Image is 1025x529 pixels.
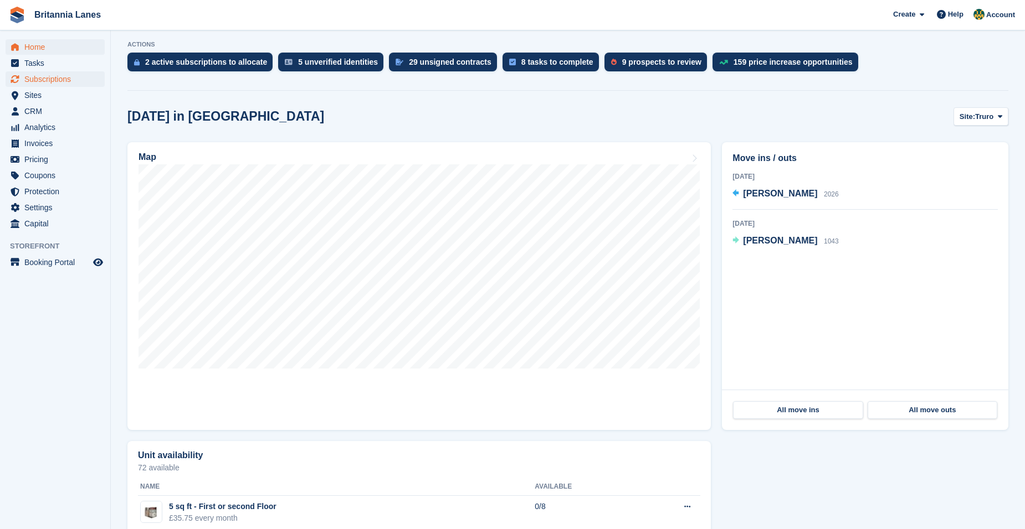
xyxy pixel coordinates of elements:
img: active_subscription_to_allocate_icon-d502201f5373d7db506a760aba3b589e785aa758c864c3986d89f69b8ff3... [134,59,140,66]
span: 2026 [824,190,839,198]
a: All move ins [733,401,863,419]
img: contract_signature_icon-13c848040528278c33f63329250d36e43548de30e8caae1d1a13099fd9432cc5.svg [396,59,403,65]
h2: [DATE] in [GEOGRAPHIC_DATA] [127,109,324,124]
span: Tasks [24,55,91,71]
a: All move outs [868,401,997,419]
img: stora-icon-8386f47178a22dfd0bd8f6a31ec36ba5ce8667c1dd55bd0f319d3a0aa187defe.svg [9,7,25,23]
h2: Map [139,152,156,162]
a: Preview store [91,256,105,269]
span: Truro [975,111,993,122]
div: 2 active subscriptions to allocate [145,58,267,66]
span: Capital [24,216,91,231]
a: menu [6,71,105,87]
a: Britannia Lanes [30,6,105,24]
div: 29 unsigned contracts [409,58,491,66]
a: 5 unverified identities [278,53,389,77]
img: verify_identity-adf6edd0f0f0b5bbfe63781bf79b02c33cf7c696d77639b501bdc392416b5a36.svg [285,59,293,65]
p: 72 available [138,464,700,471]
img: prospect-51fa495bee0391a8d652442698ab0144808aea92771e9ea1ae160a38d050c398.svg [611,59,617,65]
span: [PERSON_NAME] [743,236,817,245]
span: Create [893,9,915,20]
span: Home [24,39,91,55]
span: CRM [24,103,91,119]
span: Sites [24,87,91,103]
a: menu [6,39,105,55]
th: Name [138,478,535,496]
a: menu [6,200,105,215]
a: Map [127,142,711,430]
a: [PERSON_NAME] 1043 [732,234,838,248]
div: [DATE] [732,172,998,181]
a: menu [6,255,105,270]
span: Subscriptions [24,71,91,87]
span: Protection [24,184,91,199]
a: menu [6,184,105,199]
div: £35.75 every month [169,512,276,524]
div: 8 tasks to complete [521,58,593,66]
div: [DATE] [732,219,998,229]
span: [PERSON_NAME] [743,189,817,198]
a: menu [6,103,105,119]
span: Booking Portal [24,255,91,270]
img: task-75834270c22a3079a89374b754ae025e5fb1db73e45f91037f5363f120a921f8.svg [509,59,516,65]
span: Account [986,9,1015,20]
a: 159 price increase opportunities [713,53,864,77]
span: Storefront [10,241,110,252]
a: menu [6,168,105,183]
div: 159 price increase opportunities [734,58,853,66]
a: 29 unsigned contracts [389,53,503,77]
h2: Move ins / outs [732,152,998,165]
p: ACTIONS [127,41,1008,48]
button: Site: Truro [954,107,1008,126]
span: Help [948,9,963,20]
a: menu [6,152,105,167]
a: 8 tasks to complete [503,53,604,77]
a: [PERSON_NAME] 2026 [732,187,838,201]
img: price_increase_opportunities-93ffe204e8149a01c8c9dc8f82e8f89637d9d84a8eef4429ea346261dce0b2c0.svg [719,60,728,65]
th: Available [535,478,637,496]
span: Analytics [24,120,91,135]
img: Locker%20Small%20-%20Plain.jpg [141,501,162,522]
span: Invoices [24,136,91,151]
span: Coupons [24,168,91,183]
a: 2 active subscriptions to allocate [127,53,278,77]
a: menu [6,55,105,71]
span: 1043 [824,237,839,245]
span: Settings [24,200,91,215]
a: menu [6,216,105,231]
h2: Unit availability [138,450,203,460]
div: 9 prospects to review [622,58,701,66]
a: menu [6,120,105,135]
a: menu [6,87,105,103]
img: Sarah Lane [973,9,985,20]
a: 9 prospects to review [604,53,713,77]
span: Site: [960,111,975,122]
div: 5 unverified identities [298,58,378,66]
a: menu [6,136,105,151]
span: Pricing [24,152,91,167]
div: 5 sq ft - First or second Floor [169,501,276,512]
